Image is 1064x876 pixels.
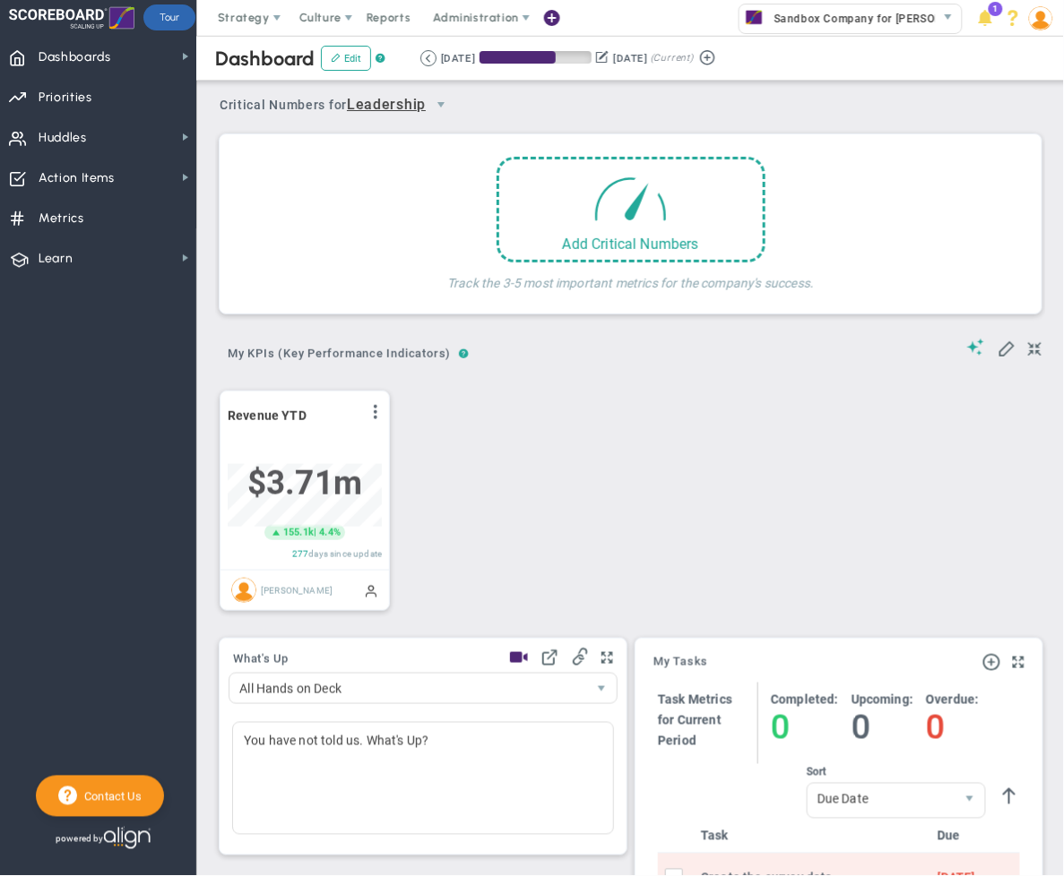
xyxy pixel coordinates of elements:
[215,50,315,67] span: Dashboard
[228,408,307,423] span: Revenue YTD
[651,50,694,66] span: (Current)
[658,734,696,748] span: Period
[319,527,341,538] span: 4.4%
[233,652,289,665] span: What's Up
[770,691,838,708] h4: Completed:
[653,655,708,669] a: My Tasks
[807,784,954,813] span: Due Date
[39,119,87,157] span: Huddles
[364,583,378,597] span: Manually Updated
[998,339,1016,356] span: Edit My KPIs
[613,50,647,66] div: [DATE]
[766,6,985,31] span: Sandbox Company for [PERSON_NAME]
[308,549,382,559] span: days since update
[954,784,984,818] span: select
[39,200,84,237] span: Metrics
[480,51,592,64] div: Period Progress: 68% Day 62 of 91 with 29 remaining.
[433,11,518,24] span: Administration
[770,708,838,747] h4: 0
[261,585,333,595] span: [PERSON_NAME]
[658,691,732,708] h4: Task Metrics
[658,713,722,727] span: for Current
[586,674,617,703] span: select
[499,236,763,253] div: Add Critical Numbers
[229,674,586,703] span: All Hands on Deck
[967,339,985,356] span: Suggestions (AI Feature)
[743,6,766,29] img: 32671.Company.photo
[1029,6,1053,30] img: 86643.Person.photo
[220,339,459,368] span: My KPIs (Key Performance Indicators)
[39,39,111,76] span: Dashboards
[851,708,913,747] h4: 0
[420,50,437,66] button: Go to previous period
[283,526,314,540] span: 155.1k
[232,722,614,835] div: You have not told us. What's Up?
[694,819,930,854] th: Task
[292,549,308,559] span: 277
[233,652,289,666] button: What's Up
[220,90,461,123] span: Critical Numbers for
[247,464,362,502] span: $3,707,282
[347,90,426,120] span: Leadership
[39,79,92,116] span: Priorities
[77,788,142,805] span: Contact Us
[299,11,342,24] span: Culture
[930,819,1019,854] th: Due
[925,708,978,747] h4: 0
[321,46,371,71] button: Edit
[39,240,73,278] span: Learn
[925,691,978,708] h4: Overdue:
[218,11,270,24] span: Strategy
[220,339,459,371] button: My KPIs (Key Performance Indicators)
[441,50,475,66] div: [DATE]
[447,262,814,291] h4: Track the 3-5 most important metrics for the company's success.
[806,764,985,781] div: Sort
[936,4,962,33] span: select
[314,527,316,538] span: |
[231,578,256,603] img: Steve DuVall
[36,821,221,856] div: Powered by Align
[851,691,913,708] h4: Upcoming:
[653,655,708,667] span: My Tasks
[989,2,1003,16] span: 1
[426,90,456,120] span: select
[39,159,115,197] span: Action Items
